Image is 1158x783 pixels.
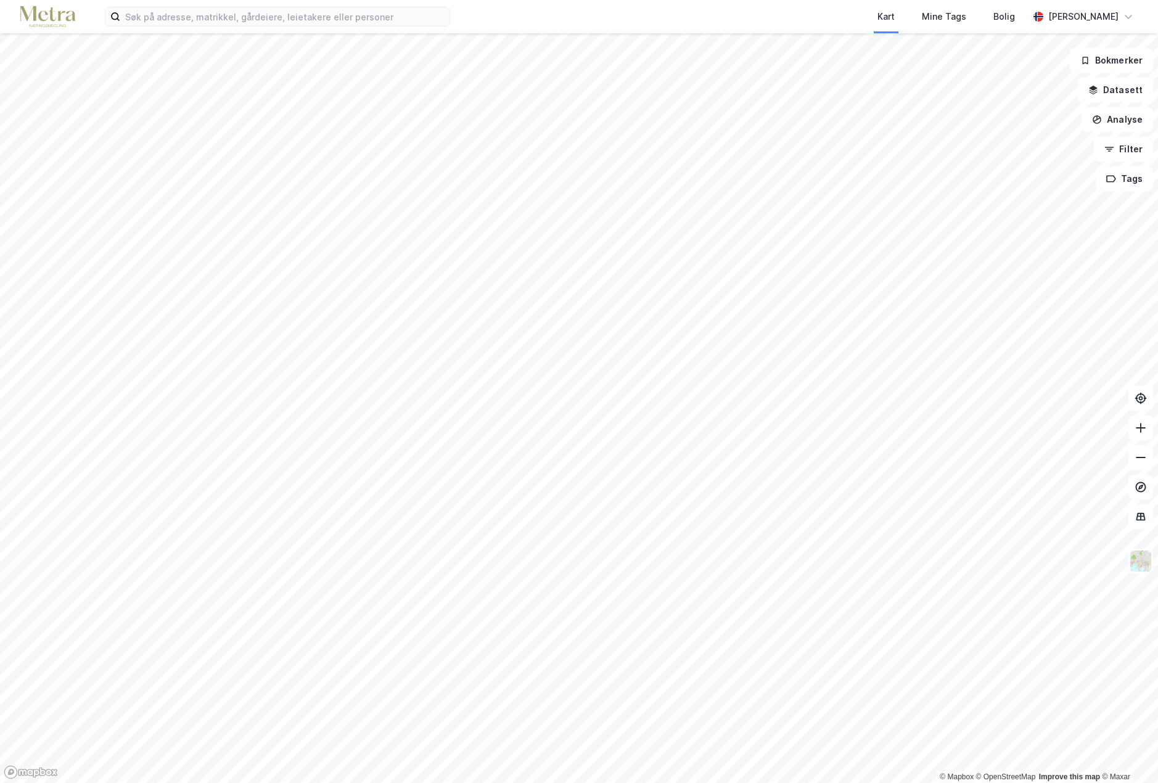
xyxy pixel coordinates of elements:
[993,9,1015,24] div: Bolig
[1096,166,1153,191] button: Tags
[1078,78,1153,102] button: Datasett
[20,6,75,28] img: metra-logo.256734c3b2bbffee19d4.png
[1094,137,1153,162] button: Filter
[877,9,895,24] div: Kart
[1129,549,1152,573] img: Z
[922,9,966,24] div: Mine Tags
[4,765,58,779] a: Mapbox homepage
[1102,773,1130,781] a: Maxar
[120,7,450,26] input: Søk på adresse, matrikkel, gårdeiere, leietakere eller personer
[1070,48,1153,73] button: Bokmerker
[940,773,974,781] a: Mapbox
[1039,773,1100,781] a: Improve this map
[1048,9,1119,24] div: [PERSON_NAME]
[1082,107,1153,132] button: Analyse
[976,773,1036,781] a: OpenStreetMap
